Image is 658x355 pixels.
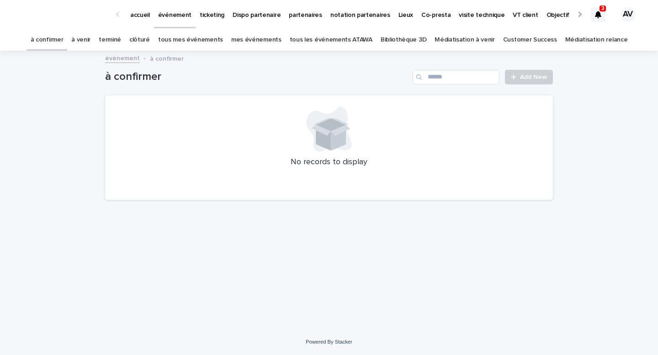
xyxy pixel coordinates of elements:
a: terminé [99,29,121,51]
a: Bibliothèque 3D [381,29,426,51]
span: Add New [520,74,547,80]
a: mes événements [231,29,281,51]
p: No records to display [116,157,542,167]
p: 3 [601,5,605,11]
div: 3 [591,7,605,22]
h1: à confirmer [105,70,409,84]
a: Customer Success [503,29,557,51]
a: tous mes événements [158,29,223,51]
div: AV [621,7,635,22]
a: événement [105,52,140,63]
p: à confirmer [150,53,184,63]
img: Ls34BcGeRexTGTNfXpUC [18,5,107,24]
a: à venir [71,29,90,51]
a: clôturé [129,29,150,51]
a: tous les événements ATAWA [290,29,372,51]
input: Search [413,70,499,84]
a: Médiatisation à venir [435,29,495,51]
a: Add New [505,70,553,84]
a: à confirmer [31,29,64,51]
a: Powered By Stacker [306,339,352,345]
a: Médiatisation relance [565,29,628,51]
